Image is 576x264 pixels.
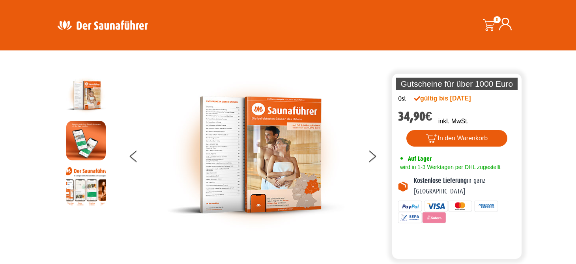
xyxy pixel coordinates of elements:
b: Kostenlose Lieferung [414,177,467,184]
div: Ost [398,94,406,104]
span: € [425,109,432,124]
span: Auf Lager [408,155,432,162]
p: in ganz [GEOGRAPHIC_DATA] [414,176,516,197]
img: der-saunafuehrer-2025-ost [167,76,344,234]
span: 0 [494,16,501,23]
button: In den Warenkorb [406,130,508,147]
p: Gutscheine für über 1000 Euro [396,78,518,90]
img: MOCKUP-iPhone_regional [66,121,106,160]
img: Anleitung7tn [66,166,106,206]
div: gültig bis [DATE] [414,94,488,103]
span: wird in 1-3 Werktagen per DHL zugestellt [398,164,500,170]
p: inkl. MwSt. [438,117,469,126]
bdi: 34,90 [398,109,432,124]
img: der-saunafuehrer-2025-ost [66,76,106,115]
